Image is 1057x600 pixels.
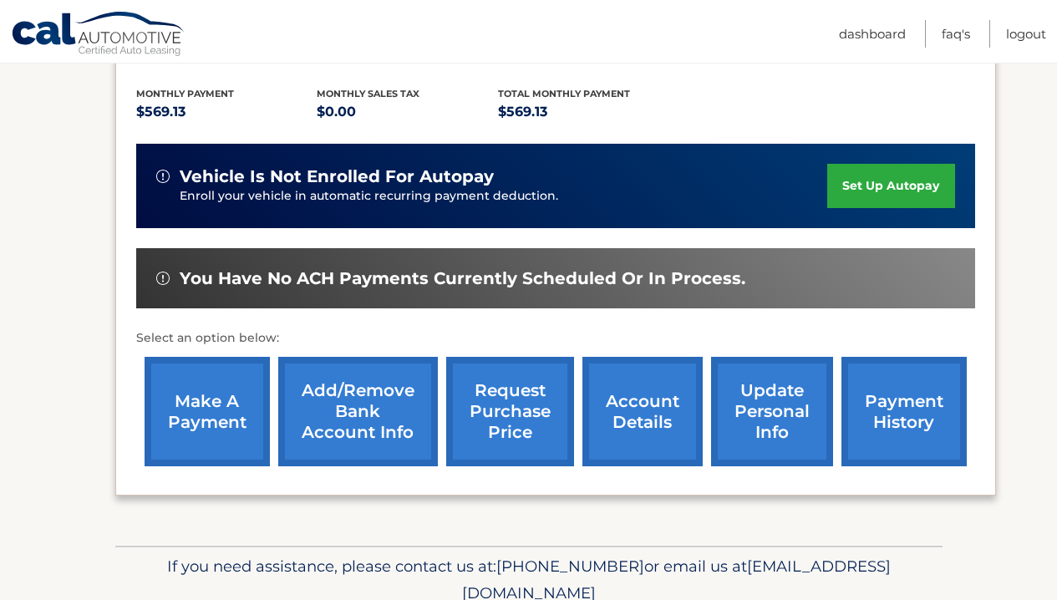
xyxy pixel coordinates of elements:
[136,100,318,124] p: $569.13
[180,268,745,289] span: You have no ACH payments currently scheduled or in process.
[156,170,170,183] img: alert-white.svg
[136,88,234,99] span: Monthly Payment
[498,88,630,99] span: Total Monthly Payment
[180,187,828,206] p: Enroll your vehicle in automatic recurring payment deduction.
[136,328,975,348] p: Select an option below:
[11,11,186,59] a: Cal Automotive
[180,166,494,187] span: vehicle is not enrolled for autopay
[446,357,574,466] a: request purchase price
[942,20,970,48] a: FAQ's
[827,164,954,208] a: set up autopay
[317,100,498,124] p: $0.00
[498,100,679,124] p: $569.13
[317,88,419,99] span: Monthly sales Tax
[711,357,833,466] a: update personal info
[278,357,438,466] a: Add/Remove bank account info
[496,557,644,576] span: [PHONE_NUMBER]
[582,357,703,466] a: account details
[839,20,906,48] a: Dashboard
[156,272,170,285] img: alert-white.svg
[841,357,967,466] a: payment history
[1006,20,1046,48] a: Logout
[145,357,270,466] a: make a payment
